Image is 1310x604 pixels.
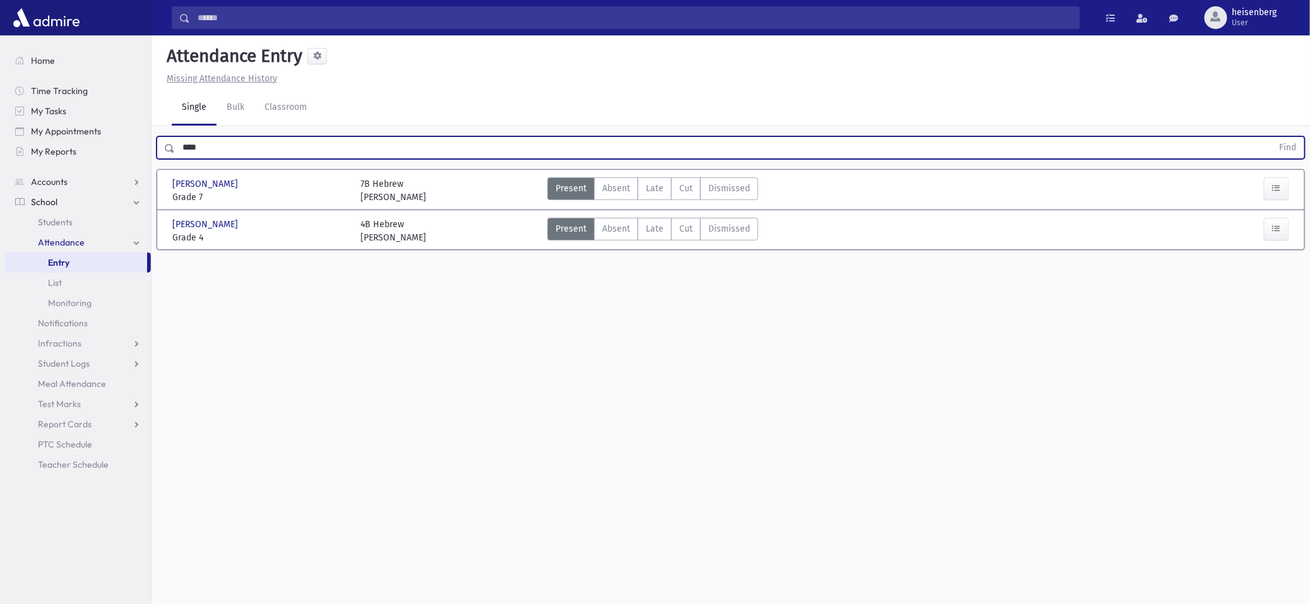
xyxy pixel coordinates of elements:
span: Monitoring [48,297,92,309]
button: Find [1272,137,1304,158]
span: Time Tracking [31,85,88,97]
span: List [48,277,62,288]
span: Grade 7 [172,191,348,204]
u: Missing Attendance History [167,73,277,84]
a: Student Logs [5,353,151,374]
div: 4B Hebrew [PERSON_NAME] [360,218,426,244]
img: AdmirePro [10,5,83,30]
a: Monitoring [5,293,151,313]
a: My Appointments [5,121,151,141]
div: 7B Hebrew [PERSON_NAME] [360,177,426,204]
a: My Tasks [5,101,151,121]
span: Students [38,216,73,228]
a: Notifications [5,313,151,333]
a: Teacher Schedule [5,454,151,475]
h5: Attendance Entry [162,45,302,67]
span: My Reports [31,146,76,157]
span: Teacher Schedule [38,459,109,470]
a: Missing Attendance History [162,73,277,84]
span: My Tasks [31,105,66,117]
span: Student Logs [38,358,90,369]
span: PTC Schedule [38,439,92,450]
span: Attendance [38,237,85,248]
span: Present [556,222,587,235]
a: Entry [5,252,147,273]
span: Report Cards [38,418,92,430]
input: Search [190,6,1080,29]
span: Entry [48,257,69,268]
span: Notifications [38,317,88,329]
a: Test Marks [5,394,151,414]
a: Accounts [5,172,151,192]
div: AttTypes [547,218,758,244]
span: Grade 4 [172,231,348,244]
span: Home [31,55,55,66]
a: Bulk [217,90,254,126]
a: List [5,273,151,293]
span: [PERSON_NAME] [172,218,241,231]
a: Meal Attendance [5,374,151,394]
span: Cut [679,182,693,195]
div: AttTypes [547,177,758,204]
span: Infractions [38,338,81,349]
a: Single [172,90,217,126]
a: School [5,192,151,212]
span: School [31,196,57,208]
span: Meal Attendance [38,378,106,389]
span: My Appointments [31,126,101,137]
span: [PERSON_NAME] [172,177,241,191]
span: Late [646,222,664,235]
a: Home [5,50,151,71]
span: Absent [602,222,630,235]
span: Present [556,182,587,195]
span: heisenberg [1232,8,1277,18]
span: Cut [679,222,693,235]
a: Classroom [254,90,317,126]
a: Report Cards [5,414,151,434]
a: My Reports [5,141,151,162]
span: User [1232,18,1277,28]
span: Test Marks [38,398,81,410]
span: Accounts [31,176,68,187]
span: Dismissed [708,182,750,195]
a: PTC Schedule [5,434,151,454]
a: Students [5,212,151,232]
span: Dismissed [708,222,750,235]
a: Infractions [5,333,151,353]
span: Absent [602,182,630,195]
a: Time Tracking [5,81,151,101]
a: Attendance [5,232,151,252]
span: Late [646,182,664,195]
